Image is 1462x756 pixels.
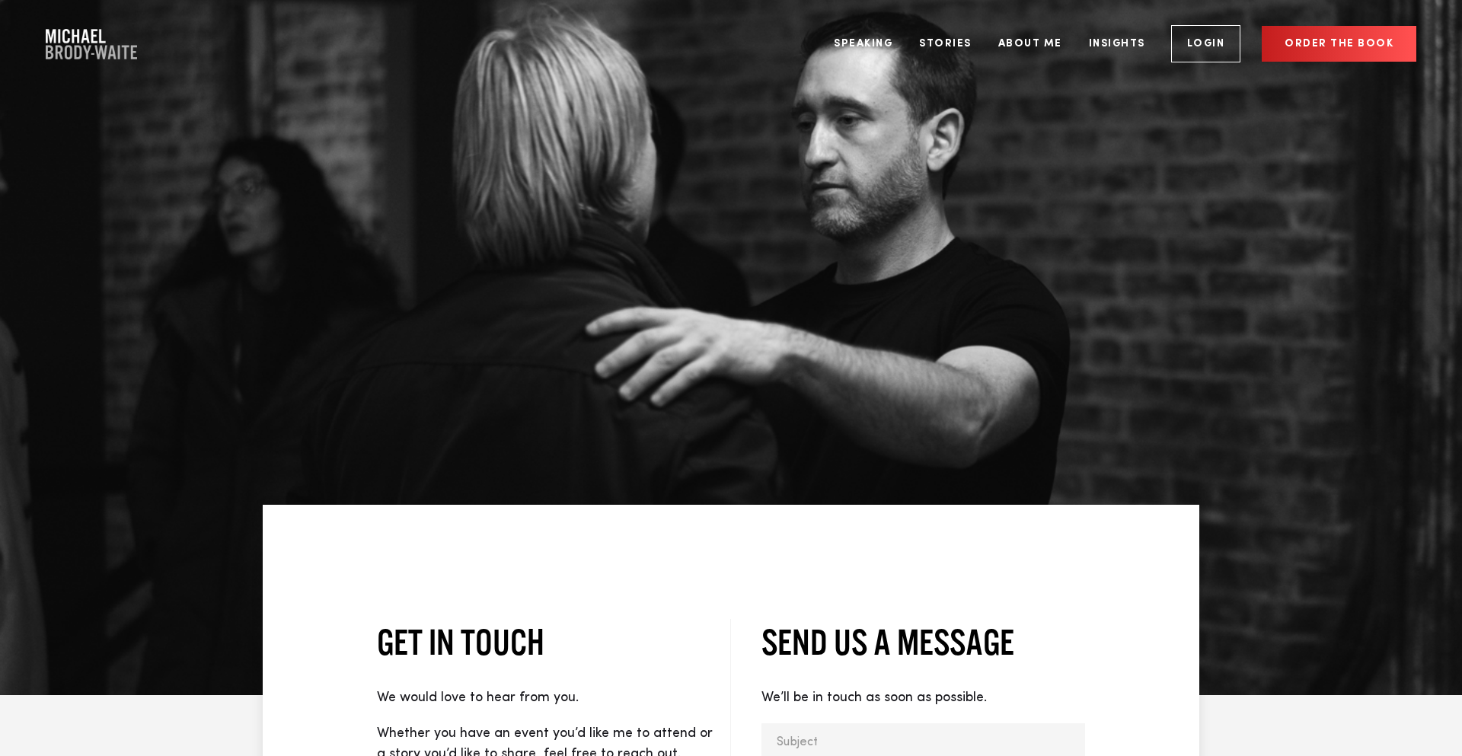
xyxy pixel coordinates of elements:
a: About Me [987,15,1074,72]
span: SEND US A MESSAGE [761,622,1014,662]
span: We would love to hear from you. [377,691,579,704]
a: Login [1171,25,1241,62]
span: We’ll be in touch as soon as possible. [761,691,987,704]
a: Company Logo Company Logo [46,29,137,59]
a: Insights [1077,15,1157,72]
span: GET IN TOUCH [377,622,544,662]
a: Order the book [1262,26,1416,62]
a: Speaking [822,15,904,72]
a: Stories [908,15,983,72]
